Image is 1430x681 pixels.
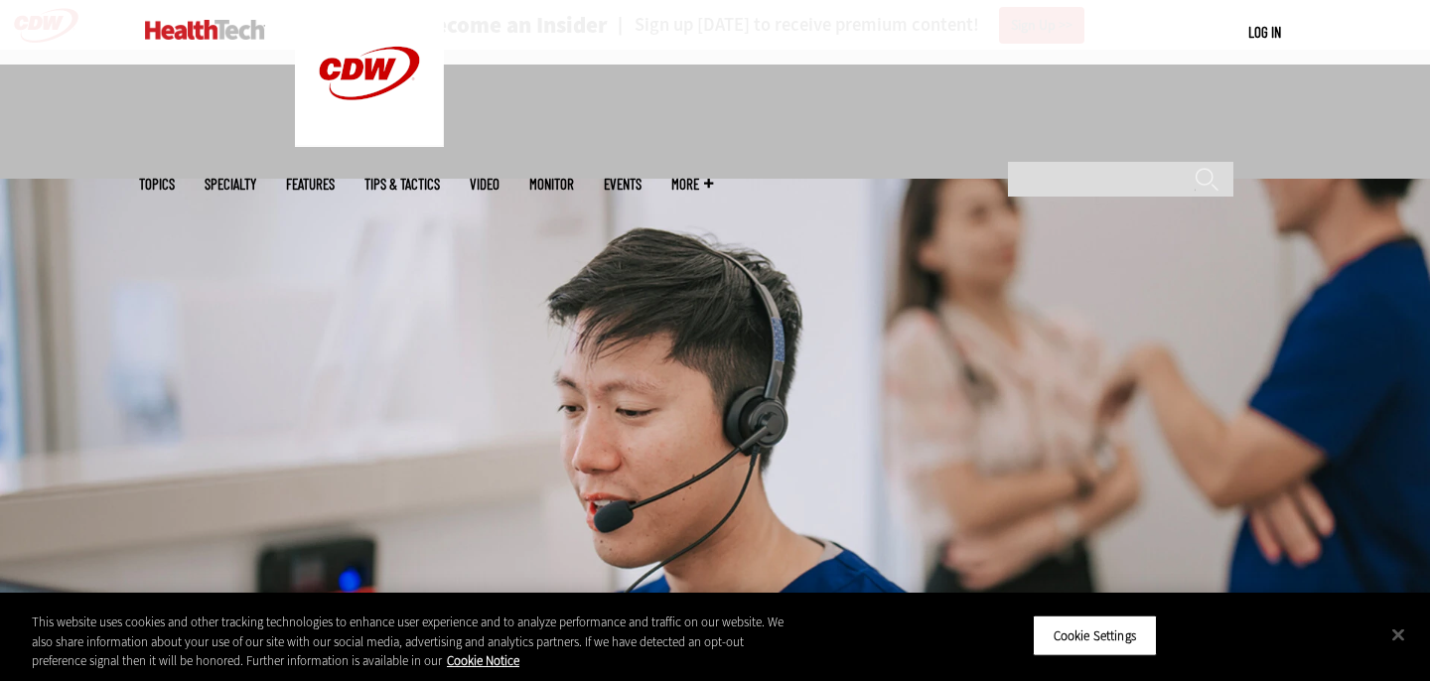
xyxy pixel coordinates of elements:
[447,652,519,669] a: More information about your privacy
[470,177,500,192] a: Video
[295,131,444,152] a: CDW
[205,177,256,192] span: Specialty
[286,177,335,192] a: Features
[604,177,642,192] a: Events
[1376,613,1420,656] button: Close
[32,613,786,671] div: This website uses cookies and other tracking technologies to enhance user experience and to analy...
[364,177,440,192] a: Tips & Tactics
[529,177,574,192] a: MonITor
[1033,614,1157,656] button: Cookie Settings
[139,177,175,192] span: Topics
[1248,23,1281,41] a: Log in
[671,177,713,192] span: More
[145,20,265,40] img: Home
[1248,22,1281,43] div: User menu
